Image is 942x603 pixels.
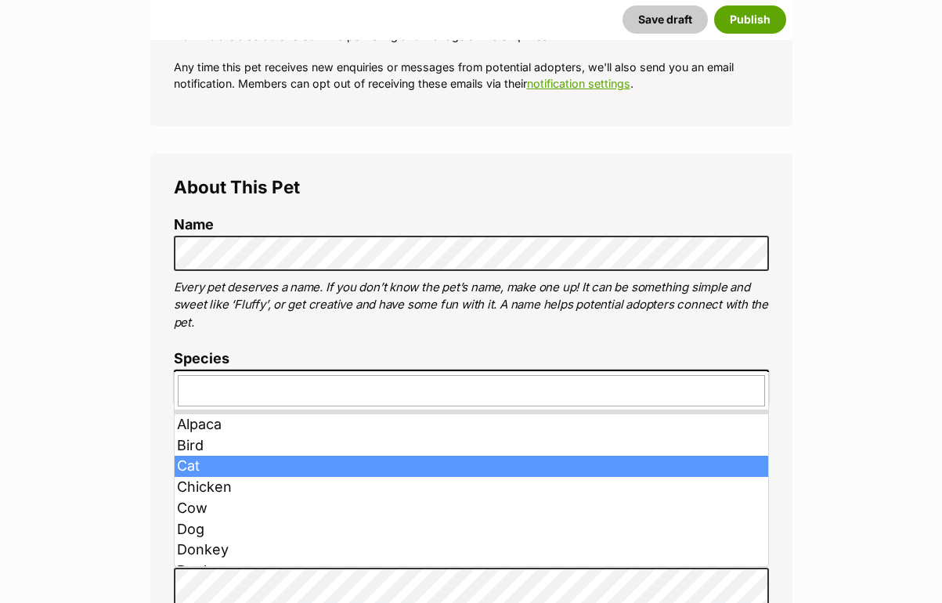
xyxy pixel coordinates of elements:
p: Any time this pet receives new enquiries or messages from potential adopters, we'll also send you... [174,59,769,92]
li: Dog [175,519,768,540]
button: Publish [714,5,786,34]
label: Species [174,351,769,367]
span: About This Pet [174,176,300,197]
button: Save draft [623,5,708,34]
li: Cow [175,498,768,519]
li: Cat [175,456,768,477]
a: notification settings [527,77,630,90]
li: Duck [175,561,768,582]
em: Group Admins [174,12,758,42]
li: Alpaca [175,414,768,435]
li: Donkey [175,540,768,561]
label: Name [174,217,769,233]
p: Every pet deserves a name. If you don’t know the pet’s name, make one up! It can be something sim... [174,279,769,332]
li: Bird [175,435,768,457]
li: Chicken [175,477,768,498]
